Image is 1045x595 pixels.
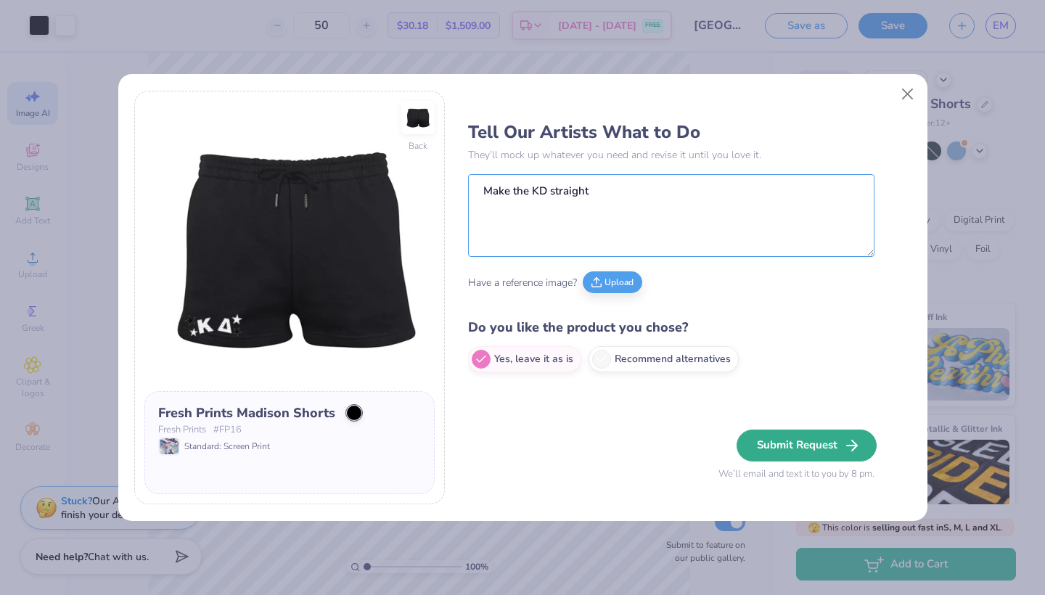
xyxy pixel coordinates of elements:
span: Fresh Prints [158,423,206,438]
p: They’ll mock up whatever you need and revise it until you love it. [468,147,874,163]
textarea: Make the KD straight [468,174,874,257]
h3: Tell Our Artists What to Do [468,121,874,143]
span: Have a reference image? [468,275,577,290]
span: Standard: Screen Print [184,440,270,453]
div: Fresh Prints Madison Shorts [158,403,335,423]
span: We’ll email and text it to you by 8 pm. [718,467,874,482]
img: Standard: Screen Print [160,438,179,454]
label: Yes, leave it as is [468,346,581,372]
h4: Do you like the product you chose? [468,317,874,338]
button: Close [893,81,921,108]
label: Recommend alternatives [589,346,739,372]
button: Submit Request [737,430,877,461]
button: Upload [583,271,642,293]
img: Back [403,103,433,132]
img: Front [144,101,435,391]
span: # FP16 [213,423,242,438]
div: Back [409,139,427,152]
